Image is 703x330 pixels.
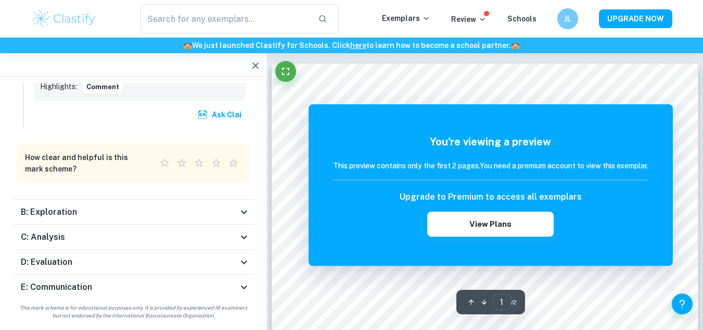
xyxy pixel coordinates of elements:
[81,79,124,95] button: Comment
[400,191,582,203] h6: Upgrade to Premium to access all exemplars
[333,134,648,150] h5: You're viewing a preview
[31,8,97,29] img: Clastify logo
[333,160,648,172] h6: This preview contains only the first 2 pages. You need a premium account to view this exemplar.
[561,13,573,25] h6: JL
[195,105,246,124] button: Ask Clai
[511,298,517,307] span: / 2
[17,304,250,320] span: This mark scheme is for educational purposes only. It is provided by experienced IB examiners but...
[382,13,430,24] p: Exemplars
[12,250,254,275] div: D: Evaluation
[12,225,254,250] div: C: Analysis
[275,61,296,82] button: Fullscreen
[557,8,578,29] button: JL
[511,41,520,50] span: 🏫
[21,256,72,268] h6: D: Evaluation
[25,152,144,175] h6: How clear and helpful is this mark scheme?
[197,109,208,120] img: clai.svg
[183,41,192,50] span: 🏫
[12,275,254,300] div: E: Communication
[140,4,310,33] input: Search for any exemplars...
[599,9,672,28] button: UPGRADE NOW
[21,231,65,243] h6: C: Analysis
[451,14,487,25] p: Review
[672,294,693,314] button: Help and Feedback
[21,206,77,218] h6: B: Exploration
[507,15,536,23] a: Schools
[12,200,254,225] div: B: Exploration
[21,281,92,294] h6: E: Communication
[350,41,366,50] a: here
[427,212,553,237] button: View Plans
[2,40,701,51] h6: We just launched Clastify for Schools. Click to learn how to become a school partner.
[40,81,77,92] p: Highlights:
